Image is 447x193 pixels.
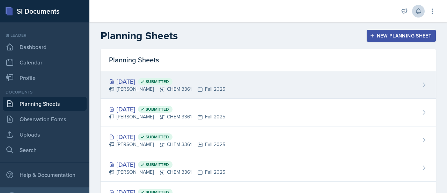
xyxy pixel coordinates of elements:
h2: Planning Sheets [101,29,178,42]
div: [PERSON_NAME] CHEM 3361 Fall 2025 [109,168,225,176]
button: New Planning Sheet [367,30,436,42]
a: Search [3,143,87,157]
a: Dashboard [3,40,87,54]
a: Planning Sheets [3,97,87,111]
span: Submitted [146,79,169,84]
div: [PERSON_NAME] CHEM 3361 Fall 2025 [109,141,225,148]
div: Help & Documentation [3,168,87,182]
a: [DATE] Submitted [PERSON_NAME]CHEM 3361Fall 2025 [101,71,436,99]
span: Submitted [146,106,169,112]
div: New Planning Sheet [371,33,431,39]
a: Observation Forms [3,112,87,126]
div: [DATE] [109,160,225,169]
a: [DATE] Submitted [PERSON_NAME]CHEM 3361Fall 2025 [101,154,436,182]
div: [DATE] [109,104,225,114]
a: Uploads [3,127,87,142]
a: Profile [3,71,87,85]
div: Planning Sheets [101,49,436,71]
div: Documents [3,89,87,95]
a: Calendar [3,55,87,69]
div: [DATE] [109,77,225,86]
a: [DATE] Submitted [PERSON_NAME]CHEM 3361Fall 2025 [101,126,436,154]
div: [PERSON_NAME] CHEM 3361 Fall 2025 [109,85,225,93]
div: [PERSON_NAME] CHEM 3361 Fall 2025 [109,113,225,120]
a: [DATE] Submitted [PERSON_NAME]CHEM 3361Fall 2025 [101,99,436,126]
span: Submitted [146,134,169,140]
div: Si leader [3,32,87,39]
div: [DATE] [109,132,225,142]
span: Submitted [146,162,169,167]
